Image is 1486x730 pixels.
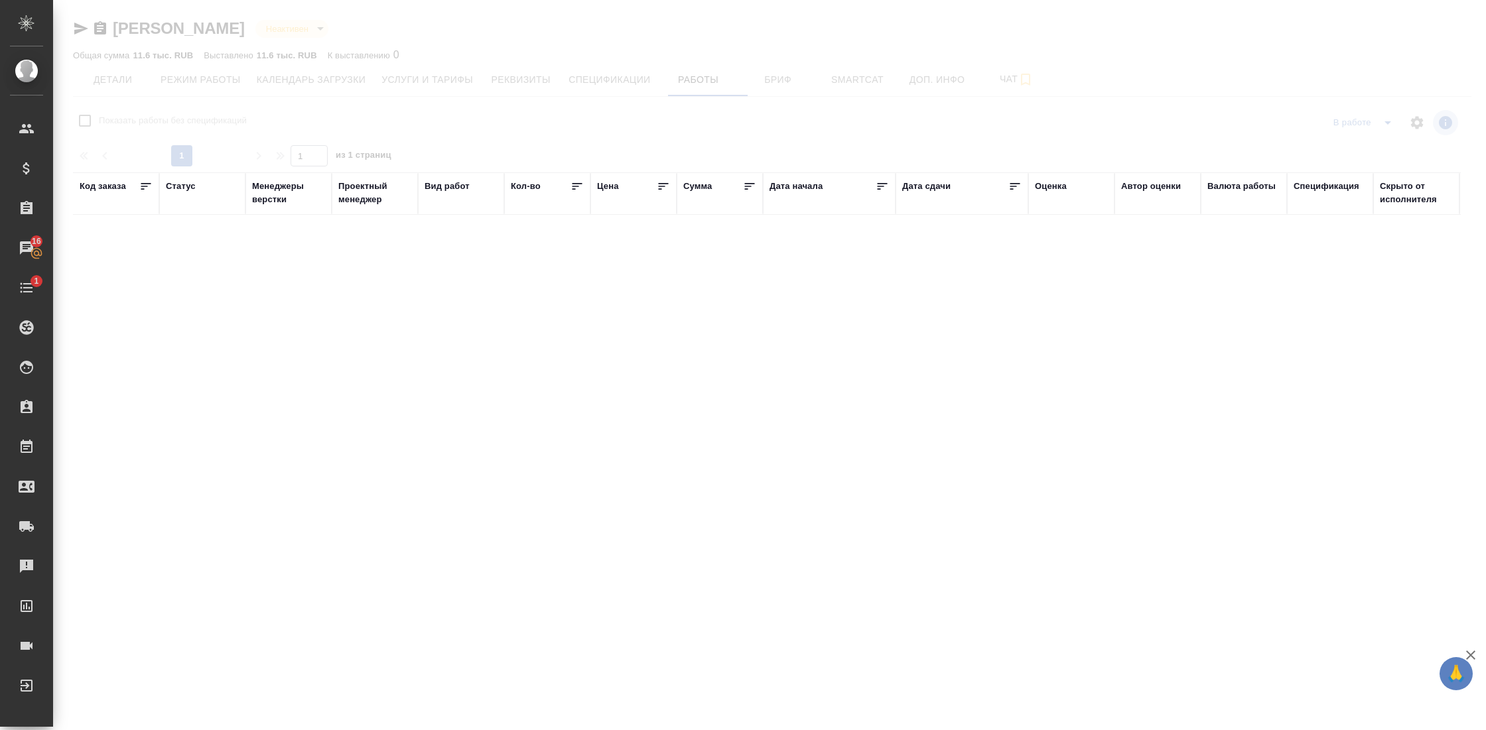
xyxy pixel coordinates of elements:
span: 🙏 [1445,660,1467,688]
span: 1 [26,274,46,288]
div: Код заказа [80,180,126,193]
span: 16 [24,235,49,248]
div: Вид работ [425,180,470,193]
div: Кол-во [511,180,541,193]
a: 1 [3,271,50,304]
div: Сумма [683,180,712,193]
button: 🙏 [1440,657,1473,690]
div: Спецификация [1294,180,1359,193]
div: Дата начала [770,180,823,193]
div: Оценка [1035,180,1067,193]
div: Менеджеры верстки [252,180,325,206]
div: Валюта работы [1207,180,1276,193]
a: 16 [3,231,50,265]
div: Скрыто от исполнителя [1380,180,1453,206]
div: Автор оценки [1121,180,1181,193]
div: Проектный менеджер [338,180,411,206]
div: Цена [597,180,619,193]
div: Статус [166,180,196,193]
div: Дата сдачи [902,180,951,193]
